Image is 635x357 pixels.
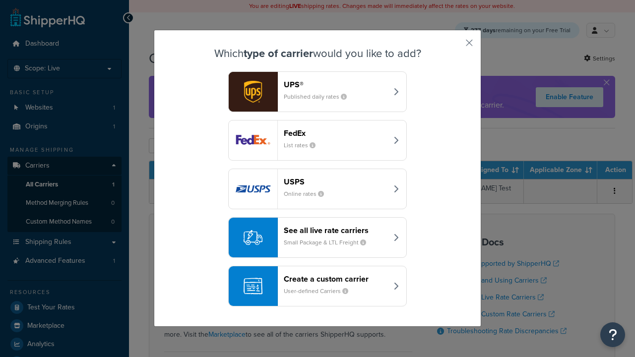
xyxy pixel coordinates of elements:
strong: type of carrier [244,45,313,61]
img: ups logo [229,72,277,112]
button: See all live rate carriersSmall Package & LTL Freight [228,217,407,258]
header: USPS [284,177,387,186]
header: FedEx [284,128,387,138]
header: See all live rate carriers [284,226,387,235]
small: Online rates [284,189,332,198]
small: List rates [284,141,323,150]
img: fedEx logo [229,120,277,160]
header: Create a custom carrier [284,274,387,284]
button: usps logoUSPSOnline rates [228,169,407,209]
img: usps logo [229,169,277,209]
small: Small Package & LTL Freight [284,238,374,247]
small: Published daily rates [284,92,355,101]
button: Create a custom carrierUser-defined Carriers [228,266,407,306]
header: UPS® [284,80,387,89]
h3: Which would you like to add? [179,48,456,59]
button: Open Resource Center [600,322,625,347]
img: icon-carrier-liverate-becf4550.svg [244,228,262,247]
small: User-defined Carriers [284,287,356,296]
button: fedEx logoFedExList rates [228,120,407,161]
button: ups logoUPS®Published daily rates [228,71,407,112]
img: icon-carrier-custom-c93b8a24.svg [244,277,262,296]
